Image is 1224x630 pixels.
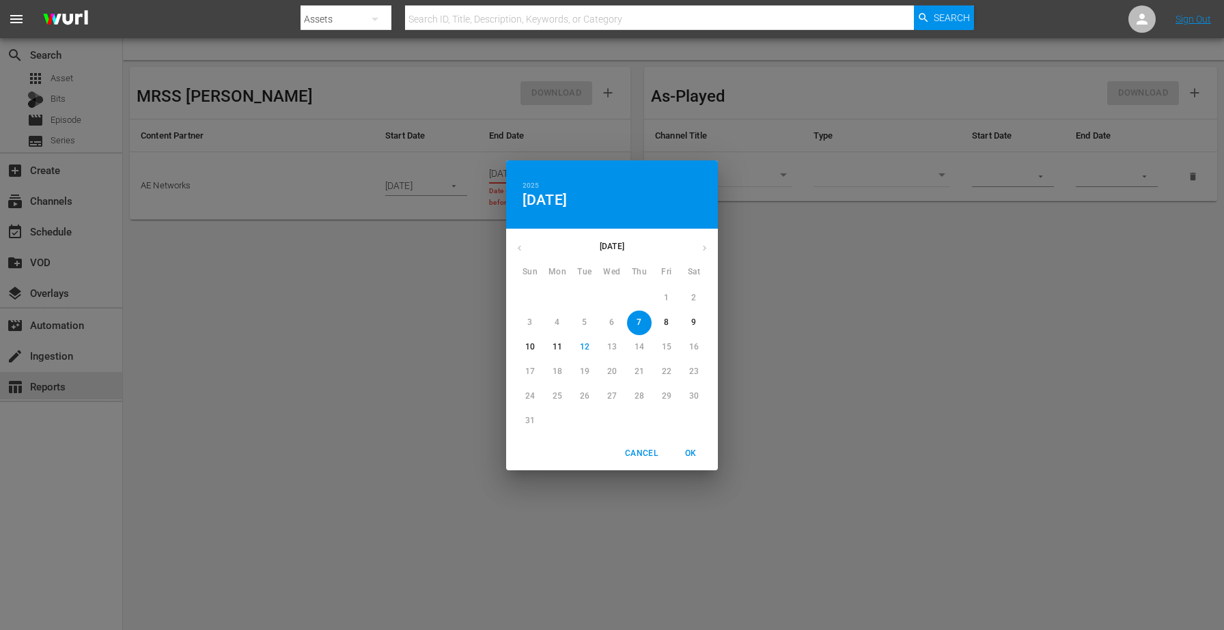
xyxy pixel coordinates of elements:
p: 12 [580,341,589,353]
p: 7 [637,317,641,328]
button: 2025 [523,180,539,192]
span: OK [674,446,707,461]
a: Sign Out [1176,14,1211,25]
span: Mon [545,266,570,279]
button: 10 [518,335,542,360]
span: Fri [654,266,679,279]
button: 9 [682,311,706,335]
span: menu [8,11,25,27]
button: 8 [654,311,679,335]
span: Cancel [625,446,658,461]
p: [DATE] [533,240,691,253]
button: Cancel [620,442,663,465]
span: Tue [572,266,597,279]
button: 12 [572,335,597,360]
p: 8 [664,317,669,328]
p: 9 [691,317,696,328]
button: 11 [545,335,570,360]
span: Wed [600,266,624,279]
span: Sat [682,266,706,279]
span: Search [934,5,970,30]
button: OK [669,442,712,465]
p: 10 [525,341,535,353]
p: 11 [553,341,562,353]
img: ans4CAIJ8jUAAAAAAAAAAAAAAAAAAAAAAAAgQb4GAAAAAAAAAAAAAAAAAAAAAAAAJMjXAAAAAAAAAAAAAAAAAAAAAAAAgAT5G... [33,3,98,35]
button: 7 [627,311,652,335]
span: Sun [518,266,542,279]
span: Thu [627,266,652,279]
button: [DATE] [523,191,567,209]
